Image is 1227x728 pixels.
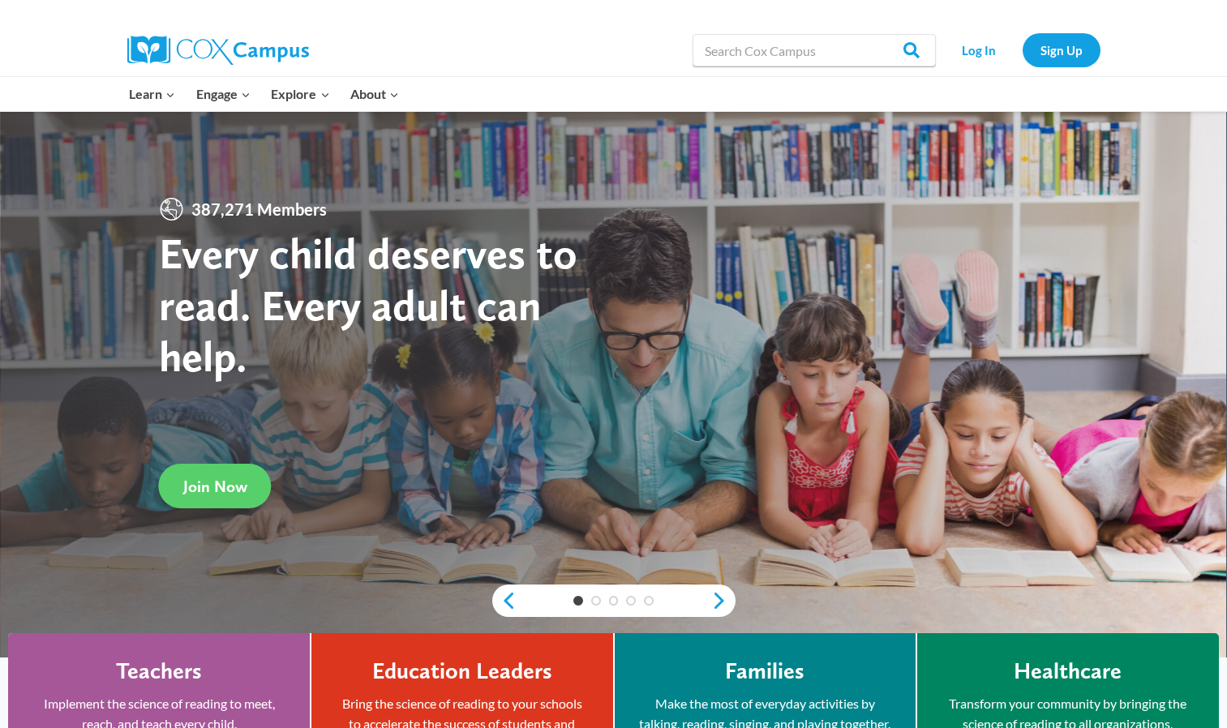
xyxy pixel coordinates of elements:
input: Search Cox Campus [693,34,936,66]
a: 2 [591,596,601,606]
img: Cox Campus [127,36,309,65]
span: 387,271 Members [185,196,333,222]
strong: Every child deserves to read. Every adult can help. [159,227,577,382]
h4: Families [725,657,804,685]
h4: Teachers [116,657,202,685]
span: Learn [129,84,175,105]
a: Join Now [159,464,272,508]
span: About [350,84,399,105]
a: Log In [944,33,1015,66]
nav: Secondary Navigation [944,33,1100,66]
a: 1 [573,596,583,606]
a: next [711,591,736,610]
nav: Primary Navigation [119,77,410,111]
a: 4 [626,596,636,606]
a: 3 [609,596,619,606]
span: Join Now [183,477,247,496]
div: content slider buttons [492,585,736,617]
span: Engage [196,84,251,105]
h4: Healthcare [1014,657,1122,685]
a: previous [492,591,517,610]
span: Explore [271,84,329,105]
a: 5 [644,596,654,606]
a: Sign Up [1023,33,1100,66]
h4: Education Leaders [372,657,552,685]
